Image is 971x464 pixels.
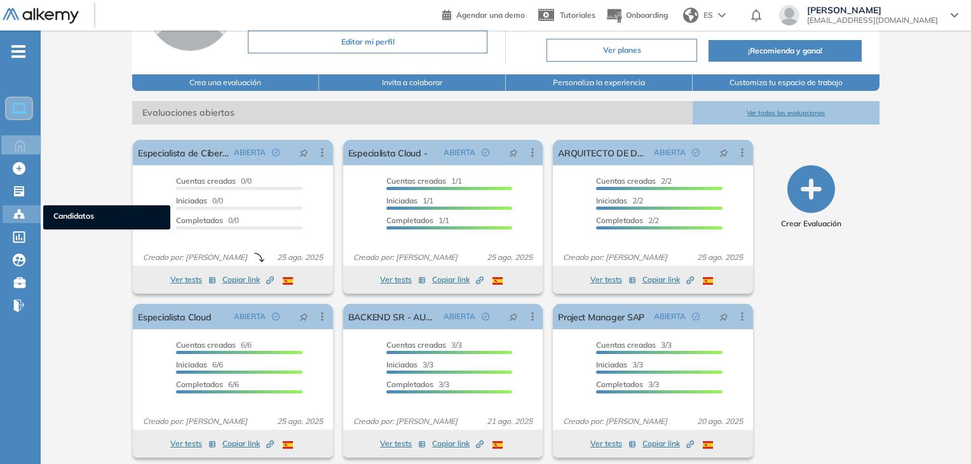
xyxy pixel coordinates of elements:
span: 3/3 [596,360,643,369]
span: check-circle [482,149,489,156]
a: Agendar una demo [442,6,525,22]
span: Cuentas creadas [176,176,236,186]
img: ESP [283,277,293,285]
i: - [11,50,25,53]
span: 0/0 [176,176,252,186]
span: 2/2 [596,196,643,205]
span: 3/3 [386,360,433,369]
span: Iniciadas [176,360,207,369]
span: 2/2 [596,215,659,225]
a: Especialista de Ciberseguridad [138,140,228,165]
button: Ver tests [590,436,636,451]
span: 0/0 [176,196,223,205]
button: pushpin [290,306,318,327]
span: ABIERTA [654,311,686,322]
span: Completados [176,215,223,225]
a: ARQUITECTO DE DATOS - KOMATZU [558,140,648,165]
button: Personaliza la experiencia [506,74,693,91]
span: 20 ago. 2025 [692,416,748,427]
button: Crear Evaluación [781,165,841,229]
a: Especialista Cloud [138,304,211,329]
span: 25 ago. 2025 [692,252,748,263]
button: Copiar link [642,272,694,287]
span: ABIERTA [234,311,266,322]
button: pushpin [710,306,738,327]
span: [PERSON_NAME] [807,5,938,15]
span: [EMAIL_ADDRESS][DOMAIN_NAME] [807,15,938,25]
span: Cuentas creadas [386,340,446,350]
span: Copiar link [432,274,484,285]
button: Customiza tu espacio de trabajo [693,74,879,91]
button: ¡Recomienda y gana! [709,40,861,62]
span: Copiar link [222,274,274,285]
span: Completados [386,379,433,389]
span: Creado por: [PERSON_NAME] [558,416,672,427]
button: Ver tests [170,272,216,287]
button: Ver planes [547,39,697,62]
span: check-circle [272,313,280,320]
span: Iniciadas [386,360,418,369]
span: Creado por: [PERSON_NAME] [348,416,463,427]
span: 25 ago. 2025 [272,416,328,427]
button: Ver tests [170,436,216,451]
img: ESP [492,441,503,449]
img: world [683,8,698,23]
span: 3/3 [386,379,449,389]
span: ABIERTA [654,147,686,158]
span: Creado por: [PERSON_NAME] [138,416,252,427]
span: 6/6 [176,360,223,369]
span: Evaluaciones abiertas [132,101,693,125]
img: ESP [492,277,503,285]
img: ESP [703,441,713,449]
button: Editar mi perfil [248,31,487,53]
span: Onboarding [626,10,668,20]
button: pushpin [499,306,527,327]
span: 6/6 [176,340,252,350]
span: Creado por: [PERSON_NAME] [348,252,463,263]
span: 25 ago. 2025 [482,252,538,263]
span: Cuentas creadas [596,176,656,186]
button: Ver tests [380,272,426,287]
a: Especialista Cloud - [348,140,428,165]
span: ABIERTA [444,147,475,158]
span: Agendar una demo [456,10,525,20]
img: ESP [283,441,293,449]
span: ABIERTA [444,311,475,322]
span: 6/6 [176,379,239,389]
span: Completados [176,379,223,389]
span: 3/3 [596,379,659,389]
img: arrow [718,13,726,18]
button: pushpin [710,142,738,163]
span: pushpin [299,147,308,158]
span: 1/1 [386,196,433,205]
span: Iniciadas [596,196,627,205]
span: 25 ago. 2025 [272,252,328,263]
button: Crea una evaluación [132,74,319,91]
button: Copiar link [642,436,694,451]
span: check-circle [692,149,700,156]
button: Ver todas las evaluaciones [693,101,879,125]
span: Copiar link [222,438,274,449]
span: check-circle [482,313,489,320]
button: pushpin [499,142,527,163]
span: pushpin [719,147,728,158]
span: Copiar link [642,274,694,285]
button: Copiar link [432,436,484,451]
span: ABIERTA [234,147,266,158]
span: Creado por: [PERSON_NAME] [558,252,672,263]
span: pushpin [299,311,308,322]
span: Completados [386,215,433,225]
button: Copiar link [222,436,274,451]
span: Iniciadas [596,360,627,369]
span: 1/1 [386,176,462,186]
span: Tutoriales [560,10,595,20]
span: pushpin [509,147,518,158]
span: Cuentas creadas [596,340,656,350]
button: pushpin [290,142,318,163]
span: Candidatos [53,210,160,224]
span: Iniciadas [386,196,418,205]
button: Ver tests [380,436,426,451]
span: check-circle [692,313,700,320]
span: 2/2 [596,176,672,186]
span: Completados [596,215,643,225]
